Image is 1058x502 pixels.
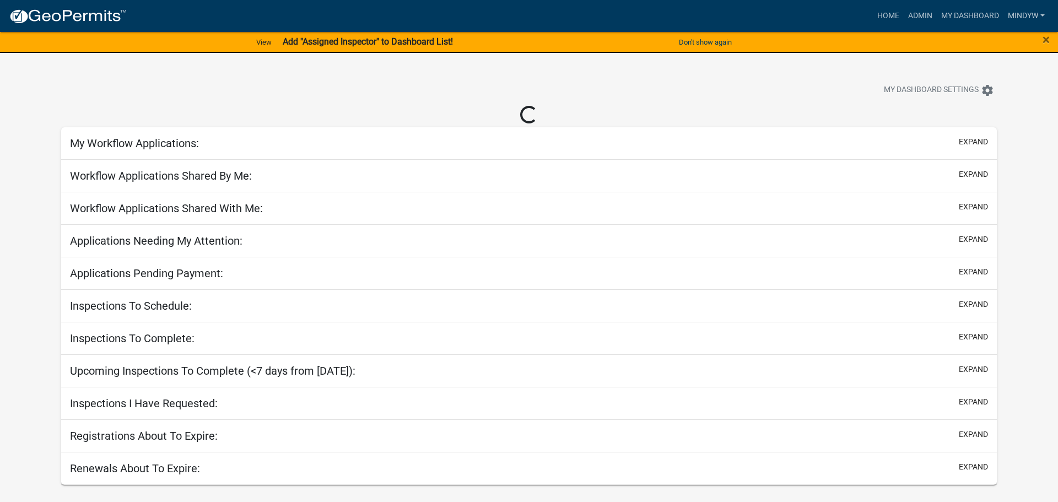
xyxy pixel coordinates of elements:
[1043,33,1050,46] button: Close
[70,234,242,247] h5: Applications Needing My Attention:
[70,462,200,475] h5: Renewals About To Expire:
[937,6,1003,26] a: My Dashboard
[959,234,988,245] button: expand
[959,429,988,440] button: expand
[70,429,218,442] h5: Registrations About To Expire:
[1003,6,1049,26] a: mindyw
[70,364,355,377] h5: Upcoming Inspections To Complete (<7 days from [DATE]):
[959,169,988,180] button: expand
[674,33,736,51] button: Don't show again
[252,33,276,51] a: View
[959,461,988,473] button: expand
[959,364,988,375] button: expand
[70,137,199,150] h5: My Workflow Applications:
[959,299,988,310] button: expand
[959,396,988,408] button: expand
[1043,32,1050,47] span: ×
[959,136,988,148] button: expand
[70,267,223,280] h5: Applications Pending Payment:
[70,332,195,345] h5: Inspections To Complete:
[959,331,988,343] button: expand
[70,299,192,312] h5: Inspections To Schedule:
[981,84,994,97] i: settings
[904,6,937,26] a: Admin
[884,84,979,97] span: My Dashboard Settings
[959,266,988,278] button: expand
[70,169,252,182] h5: Workflow Applications Shared By Me:
[70,202,263,215] h5: Workflow Applications Shared With Me:
[283,36,453,47] strong: Add "Assigned Inspector" to Dashboard List!
[70,397,218,410] h5: Inspections I Have Requested:
[873,6,904,26] a: Home
[875,79,1003,101] button: My Dashboard Settingssettings
[959,201,988,213] button: expand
